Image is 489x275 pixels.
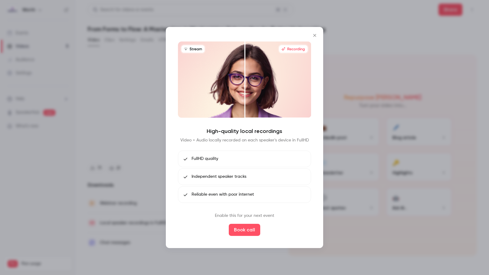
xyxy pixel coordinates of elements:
p: Video + Audio locally recorded on each speaker's device in FullHD [180,137,309,143]
h4: High-quality local recordings [207,128,282,135]
span: Reliable even with poor internet [192,191,254,198]
p: Enable this for your next event [215,213,274,219]
span: FullHD quality [192,156,218,162]
button: Book call [229,224,260,236]
button: Close [309,29,321,41]
span: Independent speaker tracks [192,174,246,180]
